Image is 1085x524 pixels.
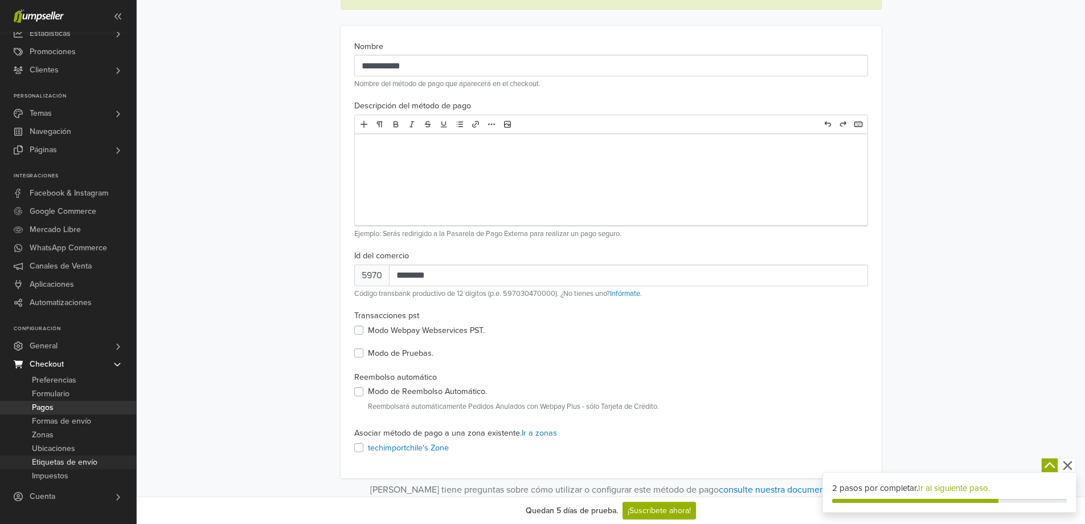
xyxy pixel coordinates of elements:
[32,401,54,415] span: Pagos
[32,456,97,469] span: Etiquetas de envío
[354,100,471,112] label: Descripción del método de pago
[500,117,515,132] a: Image
[30,488,55,506] span: Cuenta
[820,117,835,132] a: Undo
[918,483,990,493] a: Ir al siguiente paso.
[368,347,433,360] label: Modo de Pruebas.
[30,294,92,312] span: Automatizaciones
[32,428,54,442] span: Zonas
[32,373,76,387] span: Preferencias
[368,443,449,453] a: techimportchile's Zone
[420,117,435,132] a: Deleted
[610,289,640,298] a: Infórmate
[354,250,409,262] label: Id del comercio
[354,427,557,440] label: Asociar método de pago a una zona existente.
[368,385,487,398] label: Modo de Reembolso Automático.
[354,40,383,53] label: Nombre
[30,25,71,43] span: Estadísticas
[286,483,936,497] div: [PERSON_NAME] tiene preguntas sobre cómo utilizar o configurar este método de pago .
[30,202,96,221] span: Google Commerce
[836,117,850,132] a: Redo
[30,275,74,294] span: Aplicaciones
[484,117,499,132] a: More formatting
[522,428,557,438] a: Ir a zonas
[452,117,467,132] a: List
[354,289,868,299] p: Código transbank productivo de 12 dígitos (p.e. 597030470000). ¿No tienes uno? .
[354,79,868,90] p: Nombre del método de pago que aparecerá en el checkout.
[526,505,618,517] div: Quedan 5 días de prueba.
[368,324,485,337] label: Modo Webpay Webservices PST.
[354,265,390,286] span: 5970
[354,371,437,384] label: Reembolso automático
[30,141,57,159] span: Páginas
[14,326,136,332] p: Configuración
[30,123,71,141] span: Navegación
[388,117,403,132] a: Bold
[357,117,371,132] a: Add
[719,484,849,495] a: consulte nuestra documentación
[30,239,107,257] span: WhatsApp Commerce
[354,229,868,239] p: Ejemplo: Serás redirigido a la Pasarela de Pago Externa para realizar un pago seguro.
[32,442,75,456] span: Ubicaciones
[14,93,136,100] p: Personalización
[368,401,868,412] p: Reembolsará automáticamente Pedidos Anulados con Webpay Plus - sólo Tarjeta de Crédito.
[30,337,58,355] span: General
[30,257,92,275] span: Canales de Venta
[404,117,419,132] a: Italic
[354,310,419,322] label: Transacciones pst
[436,117,451,132] a: Underline
[851,117,866,132] a: Hotkeys
[32,415,91,428] span: Formas de envío
[30,43,76,61] span: Promociones
[30,221,81,239] span: Mercado Libre
[30,61,59,79] span: Clientes
[30,184,108,202] span: Facebook & Instagram
[30,355,64,373] span: Checkout
[32,387,69,401] span: Formulario
[832,482,1067,495] div: 2 pasos por completar.
[30,104,52,123] span: Temas
[32,469,68,483] span: Impuestos
[372,117,387,132] a: Format
[14,173,136,180] p: Integraciones
[623,502,696,519] a: ¡Suscríbete ahora!
[468,117,483,132] a: Link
